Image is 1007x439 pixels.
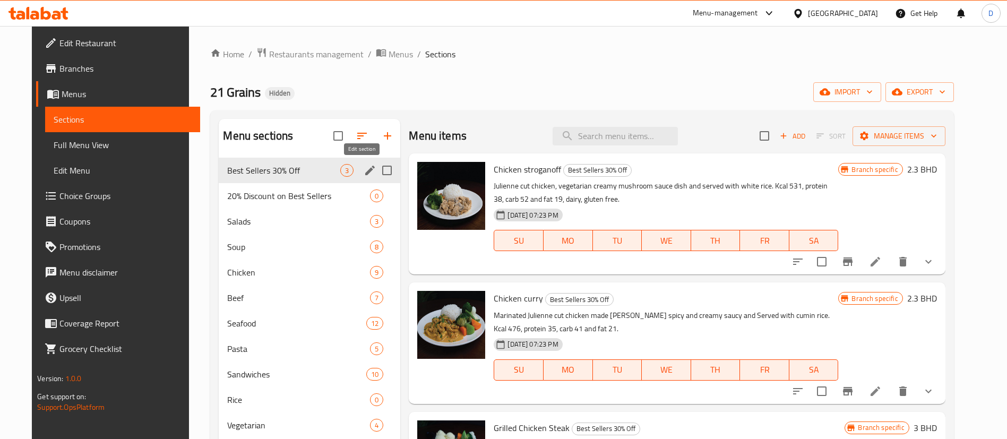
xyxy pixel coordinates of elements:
[210,47,953,61] nav: breadcrumb
[370,419,383,432] div: items
[778,130,807,142] span: Add
[62,88,192,100] span: Menus
[695,233,736,248] span: TH
[813,82,881,102] button: import
[544,230,593,251] button: MO
[327,125,349,147] span: Select all sections
[854,423,908,433] span: Branch specific
[869,255,882,268] a: Edit menu item
[376,47,413,61] a: Menus
[370,266,383,279] div: items
[922,255,935,268] svg: Show Choices
[45,158,200,183] a: Edit Menu
[371,217,383,227] span: 3
[894,85,945,99] span: export
[59,291,192,304] span: Upsell
[36,285,200,311] a: Upsell
[494,420,570,436] span: Grilled Chicken Steak
[494,230,543,251] button: SU
[210,80,261,104] span: 21 Grains
[227,266,370,279] div: Chicken
[219,412,400,438] div: Vegetarian4
[219,387,400,412] div: Rice0
[563,164,632,177] div: Best Sellers 30% Off
[417,162,485,230] img: Chicken stroganoff
[907,291,937,306] h6: 2.3 BHD
[219,285,400,311] div: Beef7
[367,369,383,380] span: 10
[597,233,638,248] span: TU
[59,266,192,279] span: Menu disclaimer
[890,249,916,274] button: delete
[265,89,295,98] span: Hidden
[370,215,383,228] div: items
[227,240,370,253] span: Soup
[37,372,63,385] span: Version:
[371,268,383,278] span: 9
[744,233,785,248] span: FR
[593,359,642,381] button: TU
[498,362,539,377] span: SU
[368,48,372,61] li: /
[494,309,838,335] p: Marinated Julienne cut chicken made [PERSON_NAME] spicy and creamy saucy and Served with cumin ri...
[916,378,941,404] button: show more
[691,230,741,251] button: TH
[417,48,421,61] li: /
[371,395,383,405] span: 0
[914,420,937,435] h6: 3 BHD
[371,293,383,303] span: 7
[349,123,375,149] span: Sort sections
[553,127,678,145] input: search
[503,210,562,220] span: [DATE] 07:23 PM
[219,209,400,234] div: Salads3
[367,319,383,329] span: 12
[36,311,200,336] a: Coverage Report
[265,87,295,100] div: Hidden
[227,215,370,228] div: Salads
[227,393,370,406] span: Rice
[861,130,937,143] span: Manage items
[36,56,200,81] a: Branches
[642,359,691,381] button: WE
[835,378,860,404] button: Branch-specific-item
[59,62,192,75] span: Branches
[544,359,593,381] button: MO
[362,162,378,178] button: edit
[494,161,561,177] span: Chicken stroganoff
[219,183,400,209] div: 20% Discount on Best Sellers0
[907,162,937,177] h6: 2.3 BHD
[548,362,589,377] span: MO
[370,342,383,355] div: items
[794,233,834,248] span: SA
[36,30,200,56] a: Edit Restaurant
[425,48,455,61] span: Sections
[59,342,192,355] span: Grocery Checklist
[370,240,383,253] div: items
[494,359,543,381] button: SU
[36,234,200,260] a: Promotions
[835,249,860,274] button: Branch-specific-item
[219,260,400,285] div: Chicken9
[498,233,539,248] span: SU
[227,317,366,330] div: Seafood
[810,128,853,144] span: Select section first
[375,123,400,149] button: Add section
[753,125,776,147] span: Select section
[695,362,736,377] span: TH
[546,294,613,306] span: Best Sellers 30% Off
[227,368,366,381] span: Sandwiches
[922,385,935,398] svg: Show Choices
[417,291,485,359] img: Chicken curry
[59,317,192,330] span: Coverage Report
[37,390,86,403] span: Get support on:
[341,166,353,176] span: 3
[210,48,244,61] a: Home
[59,190,192,202] span: Choice Groups
[227,164,340,177] span: Best Sellers 30% Off
[36,183,200,209] a: Choice Groups
[227,291,370,304] div: Beef
[822,85,873,99] span: import
[691,359,741,381] button: TH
